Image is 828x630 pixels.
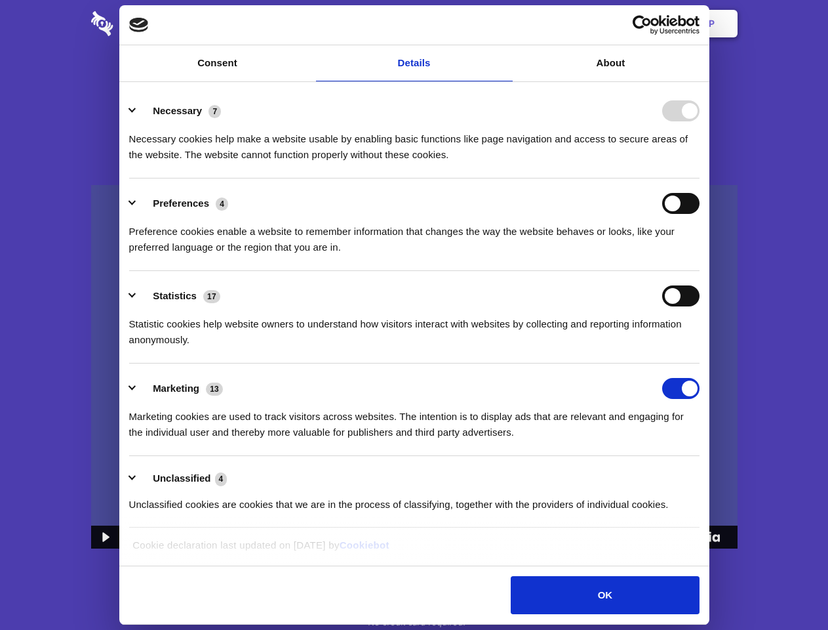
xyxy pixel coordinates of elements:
label: Marketing [153,383,199,394]
h4: Auto-redaction of sensitive data, encrypted data sharing and self-destructing private chats. Shar... [91,119,738,163]
label: Statistics [153,290,197,301]
div: Statistic cookies help website owners to understand how visitors interact with websites by collec... [129,306,700,348]
div: Marketing cookies are used to track visitors across websites. The intention is to display ads tha... [129,399,700,440]
button: OK [511,576,699,614]
button: Marketing (13) [129,378,231,399]
a: Contact [532,3,592,44]
a: Details [316,45,513,81]
label: Preferences [153,198,209,209]
div: Necessary cookies help make a website usable by enabling basic functions like page navigation and... [129,121,700,163]
div: Cookie declaration last updated on [DATE] by [123,537,705,563]
h1: Eliminate Slack Data Loss. [91,59,738,106]
button: Unclassified (4) [129,471,235,487]
span: 13 [206,383,223,396]
a: Usercentrics Cookiebot - opens in a new window [585,15,700,35]
div: Preference cookies enable a website to remember information that changes the way the website beha... [129,214,700,255]
iframe: Drift Widget Chat Controller [762,564,812,614]
span: 17 [203,290,220,303]
button: Statistics (17) [129,285,229,306]
span: 7 [208,105,221,118]
img: Sharesecret [91,185,738,549]
button: Preferences (4) [129,193,237,214]
span: 4 [215,472,227,486]
a: Cookiebot [340,539,389,551]
button: Necessary (7) [129,100,229,121]
a: Login [595,3,652,44]
label: Necessary [153,105,202,116]
span: 4 [216,198,228,211]
a: Pricing [385,3,442,44]
a: About [513,45,709,81]
a: Consent [119,45,316,81]
img: logo-wordmark-white-trans-d4663122ce5f474addd5e946df7df03e33cb6a1c49d2221995e7729f52c070b2.svg [91,11,203,36]
button: Play Video [91,526,118,549]
img: logo [129,18,149,32]
div: Unclassified cookies are cookies that we are in the process of classifying, together with the pro... [129,487,700,513]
